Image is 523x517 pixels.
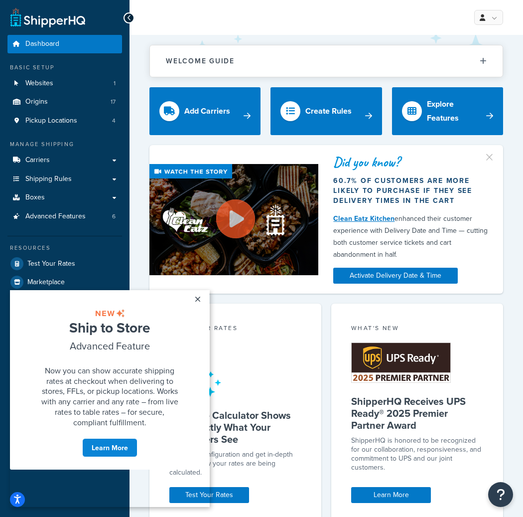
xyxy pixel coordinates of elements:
[7,74,122,93] a: Websites1
[114,79,116,88] span: 1
[7,74,122,93] li: Websites
[25,117,77,125] span: Pickup Locations
[166,57,235,65] h2: Welcome Guide
[7,188,122,207] a: Boxes
[351,487,431,503] a: Learn More
[184,104,230,118] div: Add Carriers
[72,148,128,167] a: Learn More
[7,35,122,53] a: Dashboard
[7,140,122,149] div: Manage Shipping
[7,151,122,170] a: Carriers
[149,87,261,135] a: Add Carriers
[25,79,53,88] span: Websites
[7,255,122,273] a: Test Your Rates
[305,104,352,118] div: Create Rules
[7,63,122,72] div: Basic Setup
[25,98,48,106] span: Origins
[60,48,140,63] span: Advanced Feature
[7,93,122,111] li: Origins
[27,260,75,268] span: Test Your Rates
[270,87,382,135] a: Create Rules
[31,75,168,138] span: Now you can show accurate shipping rates at checkout when delivering to stores, FFLs, or pickup l...
[27,278,65,287] span: Marketplace
[7,244,122,252] div: Resources
[7,93,122,111] a: Origins17
[59,27,140,47] span: Ship to Store
[7,112,122,130] a: Pickup Locations4
[333,213,488,261] div: enhanced their customer experience with Delivery Date and Time — cutting both customer service ti...
[111,98,116,106] span: 17
[351,324,483,335] div: What's New
[7,310,122,328] a: Help Docs
[333,268,458,284] a: Activate Delivery Date & Time
[149,164,318,276] img: Video thumbnail
[7,273,122,291] a: Marketplace
[488,482,513,507] button: Open Resource Center
[169,324,301,335] div: Test your rates
[7,292,122,310] a: Analytics
[392,87,503,135] a: Explore Features
[25,40,59,48] span: Dashboard
[25,193,45,202] span: Boxes
[351,436,483,472] p: ShipperHQ is honored to be recognized for our collaboration, responsiveness, and commitment to UP...
[427,97,486,125] div: Explore Features
[351,395,483,431] h5: ShipperHQ Receives UPS Ready® 2025 Premier Partner Award
[333,155,488,169] div: Did you know?
[150,45,503,77] button: Welcome Guide
[333,176,488,206] div: 60.7% of customers are more likely to purchase if they see delivery times in the cart
[25,212,86,221] span: Advanced Features
[333,213,394,224] a: Clean Eatz Kitchen
[7,207,122,226] li: Advanced Features
[169,409,301,445] h5: Our Rate Calculator Shows You Exactly What Your Customers See
[169,450,301,477] div: Test your configuration and get in-depth detail on how your rates are being calculated.
[25,156,50,165] span: Carriers
[7,207,122,226] a: Advanced Features6
[7,170,122,188] a: Shipping Rules
[7,112,122,130] li: Pickup Locations
[112,212,116,221] span: 6
[25,175,72,183] span: Shipping Rules
[112,117,116,125] span: 4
